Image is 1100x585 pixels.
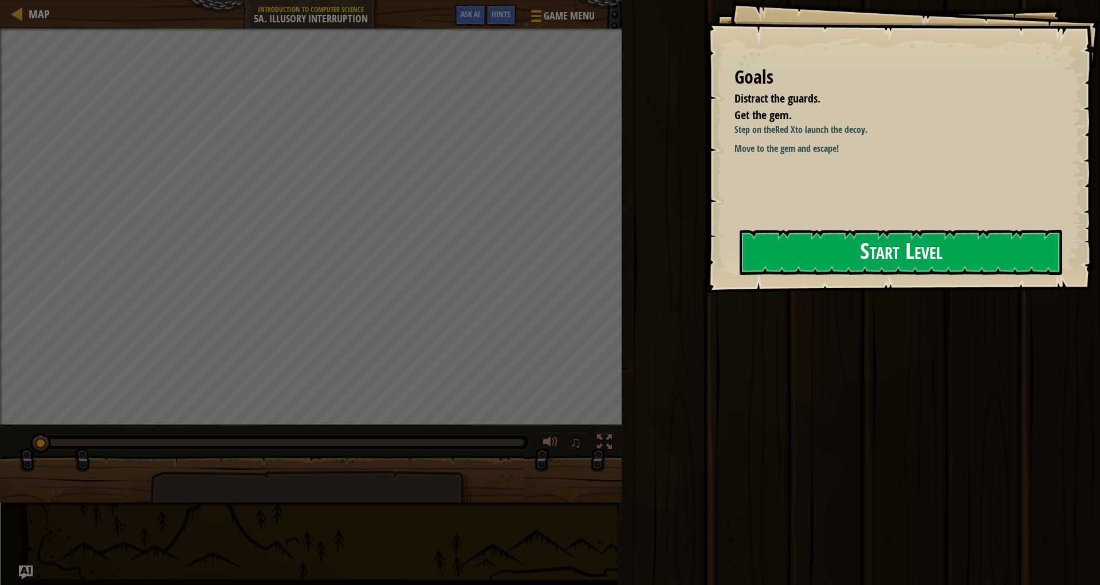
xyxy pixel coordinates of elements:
div: Sort New > Old [5,15,1095,25]
div: Options [5,46,1095,56]
div: Sign out [5,56,1095,66]
span: Ask AI [461,9,480,19]
button: Start Level [740,230,1062,275]
div: Sort A > Z [5,5,1095,15]
button: ♫ [568,432,587,456]
button: Ask AI [455,5,486,26]
div: Delete [5,36,1095,46]
button: Game Menu [522,5,602,32]
span: Hints [492,9,510,19]
div: Rename [5,66,1095,77]
a: Map [23,6,50,22]
button: Toggle fullscreen [593,432,616,456]
span: ♫ [570,434,582,451]
div: Goals [734,64,1060,91]
strong: Red X [775,123,795,136]
div: Move To ... [5,25,1095,36]
button: Adjust volume [539,432,562,456]
span: Get the gem. [734,107,792,123]
span: Game Menu [544,9,595,23]
span: Distract the guards. [734,91,820,106]
button: Ask AI [19,566,33,579]
p: Move to the gem and escape! [734,142,1068,155]
div: Move To ... [5,77,1095,87]
span: Map [29,6,50,22]
p: Step on the to launch the decoy. [734,123,1068,136]
li: Distract the guards. [720,91,1057,107]
li: Get the gem. [720,107,1057,124]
